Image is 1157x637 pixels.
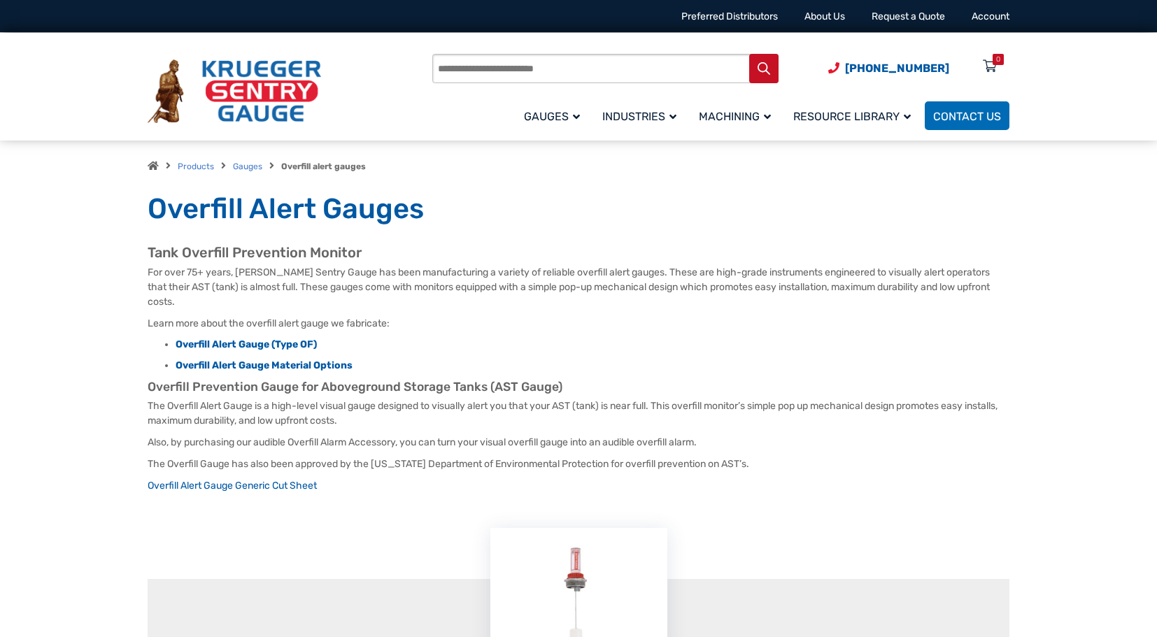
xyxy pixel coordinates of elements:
a: Overfill Alert Gauge Material Options [176,359,353,371]
a: Gauges [516,99,594,132]
span: Machining [699,110,771,123]
a: Gauges [233,162,262,171]
a: Request a Quote [872,10,945,22]
a: Account [972,10,1009,22]
h3: Overfill Prevention Gauge for Aboveground Storage Tanks (AST Gauge) [148,380,1009,395]
span: Gauges [524,110,580,123]
a: Preferred Distributors [681,10,778,22]
span: Resource Library [793,110,911,123]
a: Phone Number (920) 434-8860 [828,59,949,77]
p: Learn more about the overfill alert gauge we fabricate: [148,316,1009,331]
a: Industries [594,99,690,132]
strong: Overfill alert gauges [281,162,366,171]
div: 0 [996,54,1000,65]
span: [PHONE_NUMBER] [845,62,949,75]
p: Also, by purchasing our audible Overfill Alarm Accessory, you can turn your visual overfill gauge... [148,435,1009,450]
a: About Us [804,10,845,22]
a: Machining [690,99,785,132]
a: Overfill Alert Gauge (Type OF) [176,338,317,350]
span: Industries [602,110,676,123]
p: The Overfill Gauge has also been approved by the [US_STATE] Department of Environmental Protectio... [148,457,1009,471]
span: Contact Us [933,110,1001,123]
img: Krueger Sentry Gauge [148,59,321,124]
p: For over 75+ years, [PERSON_NAME] Sentry Gauge has been manufacturing a variety of reliable overf... [148,265,1009,309]
h1: Overfill Alert Gauges [148,192,1009,227]
a: Resource Library [785,99,925,132]
a: Products [178,162,214,171]
p: The Overfill Alert Gauge is a high-level visual gauge designed to visually alert you that your AS... [148,399,1009,428]
h2: Tank Overfill Prevention Monitor [148,244,1009,262]
a: Overfill Alert Gauge Generic Cut Sheet [148,480,317,492]
a: Contact Us [925,101,1009,130]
